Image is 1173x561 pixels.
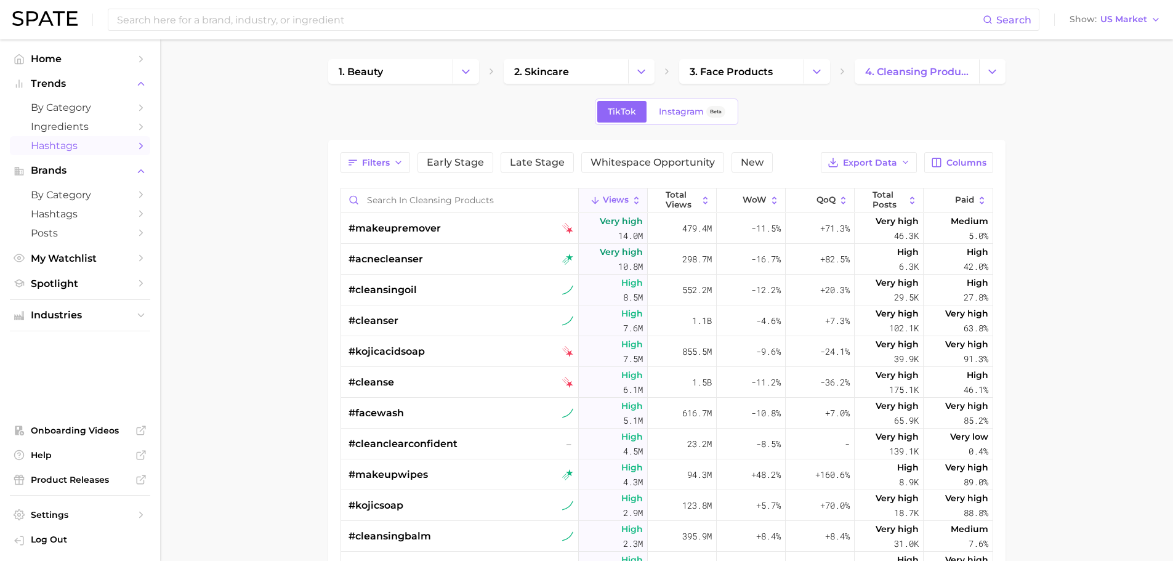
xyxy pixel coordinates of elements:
[623,475,643,490] span: 4.3m
[427,158,484,167] span: Early Stage
[623,352,643,366] span: 7.5m
[562,531,573,542] img: tiktok sustained riser
[876,398,919,413] span: Very high
[945,460,988,475] span: Very high
[967,368,988,382] span: High
[843,158,897,168] span: Export Data
[820,344,850,359] span: -24.1%
[31,252,129,264] span: My Watchlist
[562,285,573,296] img: tiktok sustained riser
[679,59,804,84] a: 3. face products
[873,190,905,209] span: Total Posts
[623,413,643,428] span: 5.1m
[341,429,993,459] button: #cleanclearconfident–High4.5m23.2m-8.5%-Very high139.1kVery low0.4%
[687,437,712,451] span: 23.2m
[825,529,850,544] span: +8.4%
[10,530,150,551] a: Log out. Currently logged in with e-mail meghnar@oddity.com.
[608,107,636,117] span: TikTok
[349,467,428,482] span: #makeupwipes
[10,421,150,440] a: Onboarding Videos
[845,437,850,451] span: -
[31,189,129,201] span: by Category
[945,306,988,321] span: Very high
[31,534,140,545] span: Log Out
[339,66,383,78] span: 1. beauty
[682,221,712,236] span: 479.4m
[820,283,850,297] span: +20.3%
[562,377,573,388] img: tiktok falling star
[648,188,717,212] button: Total Views
[855,188,924,212] button: Total Posts
[865,66,969,78] span: 4. cleansing products
[889,382,919,397] span: 175.1k
[349,498,403,513] span: #kojicsoap
[341,188,578,212] input: Search in cleansing products
[510,158,565,167] span: Late Stage
[955,195,974,205] span: Paid
[820,498,850,513] span: +70.0%
[10,136,150,155] a: Hashtags
[894,506,919,520] span: 18.7k
[618,259,643,274] span: 10.8m
[889,321,919,336] span: 102.1k
[951,214,988,228] span: Medium
[946,158,986,168] span: Columns
[504,59,628,84] a: 2. skincare
[621,429,643,444] span: High
[964,290,988,305] span: 27.8%
[820,375,850,390] span: -36.2%
[894,413,919,428] span: 65.9k
[820,221,850,236] span: +71.3%
[964,475,988,490] span: 89.0%
[591,158,715,167] span: Whitespace Opportunity
[897,244,919,259] span: High
[894,352,919,366] span: 39.9k
[876,337,919,352] span: Very high
[876,275,919,290] span: Very high
[341,459,993,490] button: #makeupwipestiktok rising starHigh4.3m94.3m+48.2%+160.6%High8.9kVery high89.0%
[621,275,643,290] span: High
[621,522,643,536] span: High
[31,425,129,436] span: Onboarding Videos
[31,474,129,485] span: Product Releases
[10,117,150,136] a: Ingredients
[623,506,643,520] span: 2.9m
[967,244,988,259] span: High
[666,190,698,209] span: Total Views
[897,460,919,475] span: High
[950,429,988,444] span: Very low
[31,165,129,176] span: Brands
[31,509,129,520] span: Settings
[967,275,988,290] span: High
[894,290,919,305] span: 29.5k
[756,498,781,513] span: +5.7%
[341,490,993,521] button: #kojicsoaptiktok sustained riserHigh2.9m123.8m+5.7%+70.0%Very high18.7kVery high88.8%
[945,491,988,506] span: Very high
[889,444,919,459] span: 139.1k
[453,59,479,84] button: Change Category
[31,121,129,132] span: Ingredients
[876,522,919,536] span: Very high
[756,529,781,544] span: +8.4%
[341,275,993,305] button: #cleansingoiltiktok sustained riserHigh8.5m552.2m-12.2%+20.3%Very high29.5kHigh27.8%
[31,450,129,461] span: Help
[743,195,767,205] span: WoW
[341,244,993,275] button: #acnecleansertiktok rising starVery high10.8m298.7m-16.7%+82.5%High6.3kHigh42.0%
[964,413,988,428] span: 85.2%
[623,444,643,459] span: 4.5m
[979,59,1006,84] button: Change Category
[623,321,643,336] span: 7.6m
[10,49,150,68] a: Home
[10,98,150,117] a: by Category
[969,536,988,551] span: 7.6%
[690,66,773,78] span: 3. face products
[10,249,150,268] a: My Watchlist
[894,536,919,551] span: 31.0k
[349,313,398,328] span: #cleanser
[349,375,394,390] span: #cleanse
[751,252,781,267] span: -16.7%
[566,437,571,451] span: –
[876,368,919,382] span: Very high
[341,367,993,398] button: #cleansetiktok falling starHigh6.1m1.5b-11.2%-36.2%Very high175.1kHigh46.1%
[682,344,712,359] span: 855.5m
